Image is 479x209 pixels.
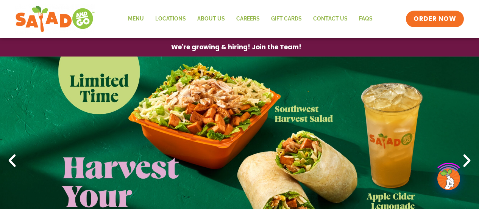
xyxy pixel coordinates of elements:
div: Next slide [459,152,475,169]
a: Menu [122,10,150,28]
a: We're growing & hiring! Join the Team! [160,38,313,56]
nav: Menu [122,10,378,28]
a: ORDER NOW [406,11,463,27]
span: We're growing & hiring! Join the Team! [171,44,301,50]
img: new-SAG-logo-768×292 [15,4,95,34]
a: FAQs [353,10,378,28]
a: Contact Us [307,10,353,28]
a: GIFT CARDS [265,10,307,28]
span: ORDER NOW [413,14,456,24]
a: About Us [192,10,231,28]
a: Careers [231,10,265,28]
div: Previous slide [4,152,20,169]
a: Locations [150,10,192,28]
